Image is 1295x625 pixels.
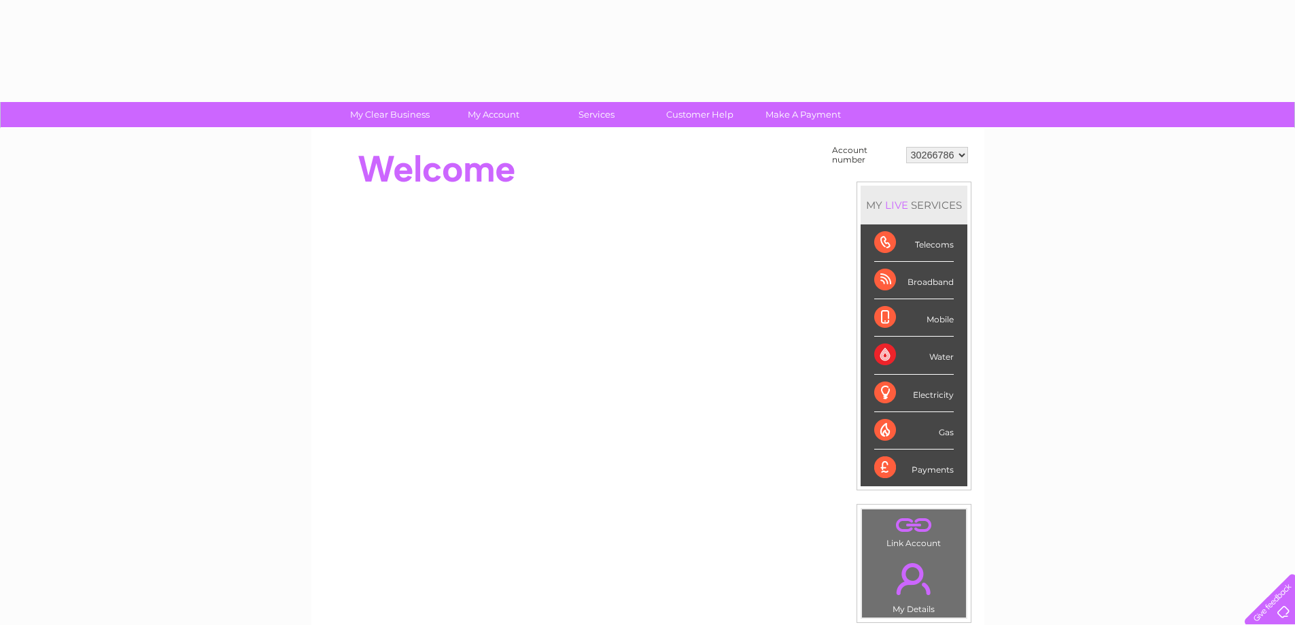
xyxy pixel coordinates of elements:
[874,299,954,337] div: Mobile
[874,224,954,262] div: Telecoms
[644,102,756,127] a: Customer Help
[874,375,954,412] div: Electricity
[865,513,963,537] a: .
[874,337,954,374] div: Water
[861,186,967,224] div: MY SERVICES
[865,555,963,603] a: .
[437,102,549,127] a: My Account
[747,102,859,127] a: Make A Payment
[882,199,911,212] div: LIVE
[874,262,954,299] div: Broadband
[829,142,903,168] td: Account number
[540,102,653,127] a: Services
[334,102,446,127] a: My Clear Business
[861,509,967,552] td: Link Account
[861,552,967,618] td: My Details
[874,450,954,486] div: Payments
[874,412,954,450] div: Gas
